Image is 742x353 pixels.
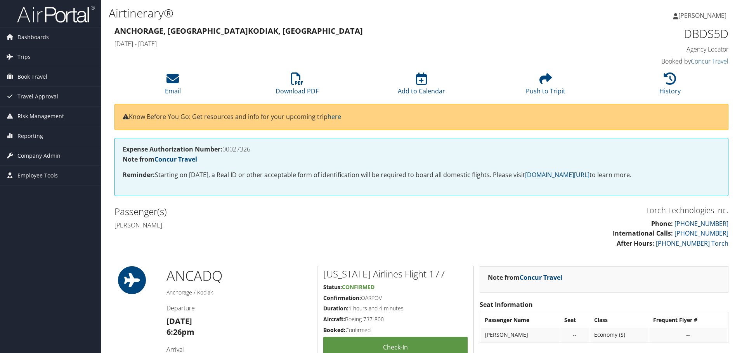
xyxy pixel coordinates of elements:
[342,283,374,291] span: Confirmed
[166,289,311,296] h5: Anchorage / Kodiak
[166,266,311,286] h1: ANC ADQ
[166,316,192,326] strong: [DATE]
[123,112,720,122] p: Know Before You Go: Get resources and info for your upcoming trip
[123,155,197,164] strong: Note from
[166,304,311,312] h4: Departure
[17,47,31,67] span: Trips
[323,315,468,323] h5: Boeing 737-800
[17,28,49,47] span: Dashboards
[564,331,586,338] div: --
[166,327,194,337] strong: 6:26pm
[114,40,572,48] h4: [DATE] - [DATE]
[480,300,533,309] strong: Seat Information
[651,219,673,228] strong: Phone:
[165,77,181,95] a: Email
[656,239,728,248] a: [PHONE_NUMBER] Torch
[613,229,673,238] strong: International Calls:
[323,326,468,334] h5: Confirmed
[590,313,648,327] th: Class
[590,328,648,342] td: Economy (S)
[123,145,222,153] strong: Expense Authorization Number:
[674,229,728,238] a: [PHONE_NUMBER]
[481,328,560,342] td: [PERSON_NAME]
[584,57,728,65] h4: Booked by
[520,273,562,282] a: Concur Travel
[328,112,341,121] a: here
[659,77,681,95] a: History
[17,87,58,106] span: Travel Approval
[525,170,589,179] a: [DOMAIN_NAME][URL]
[398,77,445,95] a: Add to Calendar
[17,146,61,165] span: Company Admin
[109,5,526,21] h1: Airtinerary®
[17,67,47,86] span: Book Travel
[17,126,43,146] span: Reporting
[617,239,654,248] strong: After Hours:
[560,313,589,327] th: Seat
[323,305,348,312] strong: Duration:
[678,11,726,20] span: [PERSON_NAME]
[323,283,342,291] strong: Status:
[276,77,319,95] a: Download PDF
[323,315,345,323] strong: Aircraft:
[323,294,468,302] h5: OARPOV
[673,4,734,27] a: [PERSON_NAME]
[17,166,58,185] span: Employee Tools
[17,107,64,126] span: Risk Management
[427,205,728,216] h3: Torch Technologies Inc.
[123,170,155,179] strong: Reminder:
[674,219,728,228] a: [PHONE_NUMBER]
[653,331,723,338] div: --
[17,5,95,23] img: airportal-logo.png
[123,170,720,180] p: Starting on [DATE], a Real ID or other acceptable form of identification will be required to boar...
[584,45,728,53] h4: Agency Locator
[323,294,361,301] strong: Confirmation:
[123,146,720,152] h4: 00027326
[323,267,468,281] h2: [US_STATE] Airlines Flight 177
[114,26,363,36] strong: Anchorage, [GEOGRAPHIC_DATA] Kodiak, [GEOGRAPHIC_DATA]
[114,221,416,229] h4: [PERSON_NAME]
[323,305,468,312] h5: 1 hours and 4 minutes
[526,77,565,95] a: Push to Tripit
[584,26,728,42] h1: DBDS5D
[691,57,728,65] a: Concur Travel
[481,313,560,327] th: Passenger Name
[154,155,197,164] a: Concur Travel
[649,313,727,327] th: Frequent Flyer #
[323,326,345,334] strong: Booked:
[114,205,416,218] h2: Passenger(s)
[488,273,562,282] strong: Note from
